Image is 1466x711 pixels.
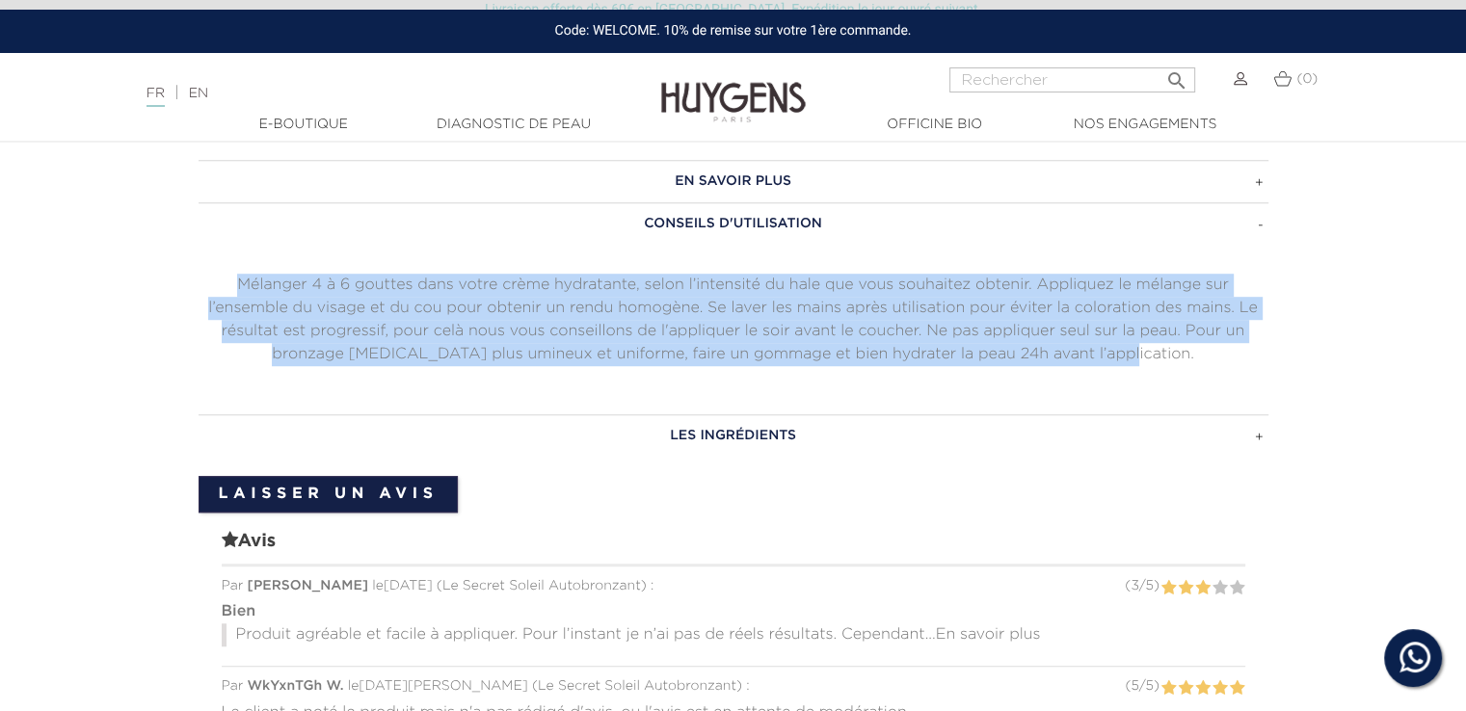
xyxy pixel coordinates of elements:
label: 2 [1178,676,1194,700]
label: 2 [1178,576,1194,600]
button:  [1159,62,1193,88]
span: Le Secret Soleil Autobronzant [538,679,736,693]
div: ( / ) [1125,676,1159,697]
img: Huygens [661,51,806,125]
a: Laisser un avis [199,476,459,513]
div: ( / ) [1125,576,1159,596]
span: WkYxnTGh W. [248,679,344,693]
label: 3 [1194,576,1211,600]
label: 5 [1229,576,1245,600]
a: Diagnostic de peau [417,115,610,135]
span: Le Secret Soleil Autobronzant [442,579,641,592]
label: 3 [1194,676,1211,700]
p: Mélanger 4 à 6 gouttes dans votre crème hydratante, selon l’intensité du hale que vous souhaitez ... [199,274,1268,366]
span: [PERSON_NAME] [248,579,369,592]
a: LES INGRÉDIENTS [199,414,1268,457]
label: 1 [1160,576,1177,600]
label: 4 [1212,676,1228,700]
span: En savoir plus [936,627,1041,643]
i:  [1164,64,1187,87]
span: 5 [1145,679,1153,693]
span: 5 [1131,679,1138,693]
a: E-Boutique [207,115,400,135]
span: 5 [1145,579,1153,592]
strong: Bien [222,604,256,619]
p: Produit agréable et facile à appliquer. Pour l’instant je n’ai pas de réels résultats. Cependant... [222,623,1245,646]
span: 3 [1131,579,1138,592]
input: Rechercher [949,67,1195,92]
a: Officine Bio [839,115,1031,135]
label: 4 [1212,576,1228,600]
span: (0) [1296,72,1318,86]
span: Avis [222,528,1245,566]
a: CONSEILS D'UTILISATION [199,202,1268,245]
div: | [137,82,597,105]
div: Par le [DATE] ( ) : [222,576,1245,596]
a: EN [189,87,208,100]
label: 5 [1229,676,1245,700]
label: 1 [1160,676,1177,700]
a: FR [147,87,165,107]
a: Nos engagements [1049,115,1241,135]
a: EN SAVOIR PLUS [199,160,1268,202]
div: Par le [DATE][PERSON_NAME] ( ) : [222,676,1245,697]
